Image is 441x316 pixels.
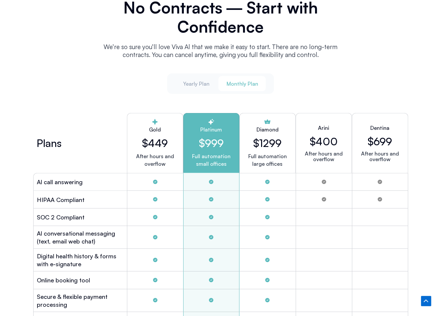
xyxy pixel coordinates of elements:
p: After hours and overflow [357,151,403,162]
h2: Al conversational messaging (text, email web chat) [37,229,124,245]
h2: Gold [133,126,178,133]
h2: Plans [37,139,61,147]
h2: $1299 [253,137,282,149]
h2: SOC 2 Compliant [37,213,85,221]
p: After hours and overflow [301,151,346,162]
h2: $449 [133,137,178,149]
p: Full automation small offices [189,153,234,168]
h2: HIPAA Compliant [37,196,85,204]
p: Full automation large offices [248,153,287,168]
h2: Secure & flexible payment processing [37,293,124,308]
h2: Arini [318,124,329,132]
h2: Diamond [257,126,279,133]
p: After hours and overflow [133,153,178,168]
span: Yearly Plan [183,80,209,87]
p: We’re so sure you’ll love Viva Al that we make it easy to start. There are no long-term contracts... [96,43,346,59]
span: Monthly Plan [226,80,258,87]
h2: Dentina [370,124,389,132]
h2: Al call answering [37,178,83,186]
h2: $400 [310,135,338,148]
h2: Platinum [189,126,234,133]
h2: Digital health history & forms with e-signature [37,252,124,268]
h2: $699 [368,135,392,148]
h2: Online booking tool [37,276,90,284]
h2: $999 [189,137,234,149]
